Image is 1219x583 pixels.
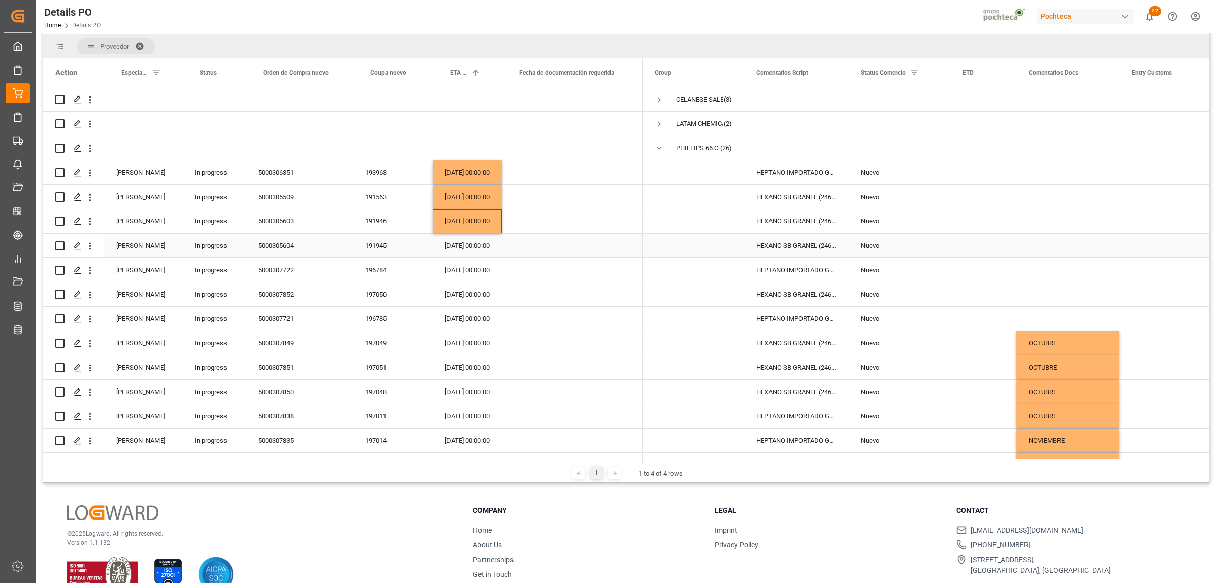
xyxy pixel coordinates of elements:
div: OCTUBRE [1016,331,1119,355]
div: In progress [182,258,246,282]
div: HEXANO SB GRANEL (24608) [744,234,849,257]
span: (2) [724,112,732,136]
div: 191945 [353,234,433,257]
div: 5000305603 [246,209,353,233]
span: Status Comercio [861,69,906,76]
div: OCTUBRE [1016,380,1119,404]
h3: Contact [956,505,1185,516]
div: 5000306351 [246,160,353,184]
div: NOVIEMBRE [1016,453,1119,477]
div: HEXANO SB GRANEL (24608) [744,282,849,306]
div: [PERSON_NAME] [104,185,182,209]
div: Nuevo [861,429,938,452]
div: [DATE] 00:00:00 [433,404,502,428]
a: Get in Touch [473,570,512,578]
div: Nuevo [861,307,938,331]
div: 191563 [353,185,433,209]
div: HEXANO SB GRANEL (24608) [744,380,849,404]
div: 197011 [353,404,433,428]
div: OCTUBRE [1016,404,1119,428]
div: Nuevo [861,258,938,282]
span: (26) [720,137,732,160]
div: Nuevo [861,332,938,355]
div: In progress [182,331,246,355]
div: 5000307850 [246,380,353,404]
div: Nuevo [861,380,938,404]
div: In progress [182,453,246,477]
div: [PERSON_NAME] [104,160,182,184]
a: Privacy Policy [715,541,758,549]
div: [DATE] 00:00:00 [433,307,502,331]
div: Press SPACE to select this row. [43,160,643,185]
div: In progress [182,209,246,233]
span: [PHONE_NUMBER] [971,540,1031,550]
span: Entry Customs [1132,69,1172,76]
div: In progress [182,429,246,452]
div: Nuevo [861,454,938,477]
div: In progress [182,160,246,184]
div: 196785 [353,307,433,331]
span: Especialista Logístico [121,69,148,76]
div: [DATE] 00:00:00 [433,258,502,282]
div: Press SPACE to select this row. [43,185,643,209]
div: 196784 [353,258,433,282]
a: Home [44,22,61,29]
span: Comentarios Docs [1029,69,1078,76]
a: Partnerships [473,556,514,564]
div: Press SPACE to select this row. [43,282,643,307]
span: [STREET_ADDRESS], [GEOGRAPHIC_DATA], [GEOGRAPHIC_DATA] [971,555,1111,576]
div: LATAM CHEMICALS LLC [676,112,723,136]
a: Imprint [715,526,737,534]
div: 5000307722 [246,258,353,282]
h3: Company [473,505,702,516]
div: [PERSON_NAME] [104,331,182,355]
a: Home [473,526,492,534]
a: About Us [473,541,502,549]
div: In progress [182,307,246,331]
div: Press SPACE to select this row. [43,404,643,429]
div: HEPTANO IMPORTADO GR (44424) [744,307,849,331]
div: In progress [182,355,246,379]
div: [PERSON_NAME] [104,429,182,452]
div: [DATE] 00:00:00 [433,209,502,233]
div: Press SPACE to select this row. [43,234,643,258]
div: Pochteca [1037,9,1134,24]
div: Nuevo [861,356,938,379]
div: [DATE] 00:00:00 [433,453,502,477]
img: Logward Logo [67,505,158,520]
div: PHILLIPS 66 COMPANY [676,137,719,160]
span: Orden de Compra nuevo [263,69,329,76]
div: [DATE] 00:00:00 [433,185,502,209]
div: Press SPACE to select this row. [43,331,643,355]
div: HEPTANO IMPORTADO GR (44424) [744,160,849,184]
div: 197014 [353,429,433,452]
button: Pochteca [1037,7,1138,26]
div: OCTUBRE [1016,355,1119,379]
div: HEPTANO IMPORTADO GR (44424) [744,404,849,428]
button: show 22 new notifications [1138,5,1161,28]
div: 197048 [353,380,433,404]
div: Press SPACE to select this row. [43,112,643,136]
div: In progress [182,404,246,428]
div: [PERSON_NAME] [104,307,182,331]
div: HEXANO SB GRANEL (24608) [744,453,849,477]
div: [DATE] 00:00:00 [433,331,502,355]
div: 5000307849 [246,331,353,355]
div: HEXANO SB GRANEL (24608) [744,331,849,355]
div: 1 to 4 of 4 rows [638,469,683,479]
div: 5000307842 [246,453,353,477]
div: [PERSON_NAME] [104,404,182,428]
button: Help Center [1161,5,1184,28]
div: Press SPACE to select this row. [43,136,643,160]
div: [DATE] 00:00:00 [433,355,502,379]
span: Group [655,69,671,76]
div: Press SPACE to select this row. [43,258,643,282]
div: In progress [182,282,246,306]
div: Nuevo [861,283,938,306]
span: ETD [963,69,974,76]
div: HEPTANO IMPORTADO GR (44424) [744,429,849,452]
div: [DATE] 00:00:00 [433,380,502,404]
div: [DATE] 00:00:00 [433,429,502,452]
div: Nuevo [861,210,938,233]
